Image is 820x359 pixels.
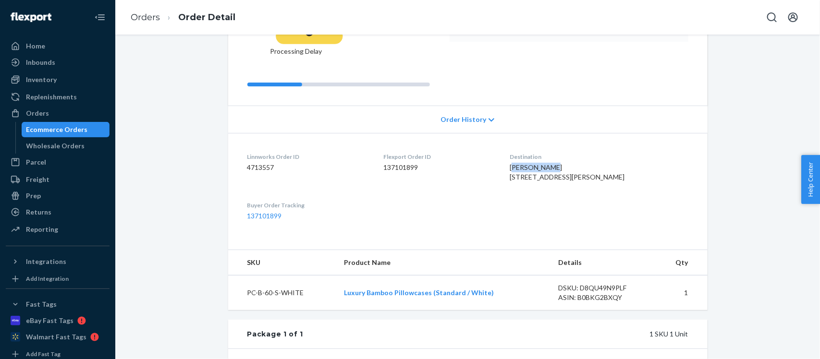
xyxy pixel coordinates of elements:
[26,92,77,102] div: Replenishments
[131,12,160,23] a: Orders
[510,163,625,181] span: [PERSON_NAME] [STREET_ADDRESS][PERSON_NAME]
[26,157,46,167] div: Parcel
[6,273,110,285] a: Add Integration
[6,72,110,87] a: Inventory
[6,38,110,54] a: Home
[26,275,69,283] div: Add Integration
[6,89,110,105] a: Replenishments
[26,191,41,201] div: Prep
[559,283,649,293] div: DSKU: D8QU49N9PLF
[6,222,110,237] a: Reporting
[344,288,494,297] a: Luxury Bamboo Pillowcases (Standard / White)
[6,254,110,269] button: Integrations
[441,115,486,124] span: Order History
[26,350,61,358] div: Add Fast Tag
[26,299,57,309] div: Fast Tags
[26,108,49,118] div: Orders
[559,293,649,302] div: ASIN: B0BKG2BXQY
[303,329,688,339] div: 1 SKU 1 Unit
[247,153,368,161] dt: Linnworks Order ID
[6,313,110,328] a: eBay Fast Tags
[247,163,368,172] dd: 4713557
[26,316,73,325] div: eBay Fast Tags
[551,250,657,275] th: Details
[6,172,110,187] a: Freight
[228,250,337,275] th: SKU
[247,212,282,220] a: 137101899
[178,12,235,23] a: Order Detail
[6,155,110,170] a: Parcel
[26,58,55,67] div: Inbounds
[383,163,494,172] dd: 137101899
[123,3,243,32] ol: breadcrumbs
[26,75,57,84] div: Inventory
[783,8,803,27] button: Open account menu
[22,122,110,137] a: Ecommerce Orders
[26,257,66,266] div: Integrations
[656,250,707,275] th: Qty
[26,225,58,234] div: Reporting
[26,141,85,151] div: Wholesale Orders
[228,275,337,311] td: PC-B-60-S-WHITE
[26,332,86,342] div: Walmart Fast Tags
[656,275,707,311] td: 1
[26,175,49,184] div: Freight
[26,207,51,217] div: Returns
[6,188,110,203] a: Prep
[26,125,88,134] div: Ecommerce Orders
[26,41,45,51] div: Home
[90,8,110,27] button: Close Navigation
[6,297,110,312] button: Fast Tags
[22,138,110,154] a: Wholesale Orders
[336,250,551,275] th: Product Name
[510,153,688,161] dt: Destination
[11,12,51,22] img: Flexport logo
[801,155,820,204] button: Help Center
[6,204,110,220] a: Returns
[6,55,110,70] a: Inbounds
[6,106,110,121] a: Orders
[383,153,494,161] dt: Flexport Order ID
[247,201,368,209] dt: Buyer Order Tracking
[762,8,782,27] button: Open Search Box
[6,329,110,345] a: Walmart Fast Tags
[247,329,304,339] div: Package 1 of 1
